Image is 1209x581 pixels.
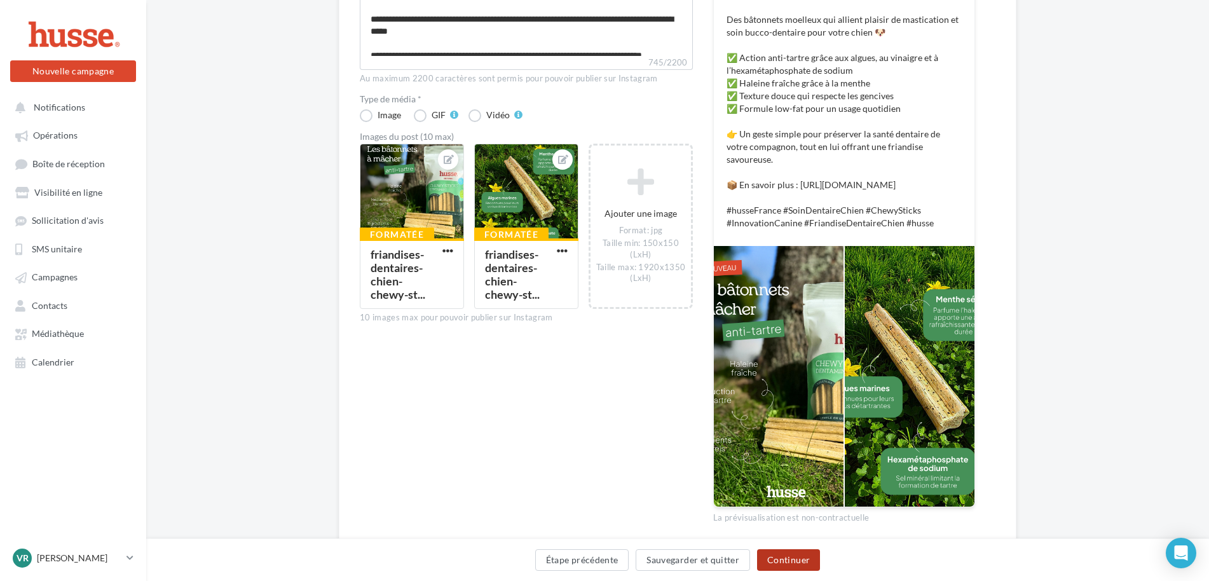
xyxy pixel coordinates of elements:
[8,294,139,317] a: Contacts
[32,272,78,283] span: Campagnes
[10,546,136,570] a: Vr [PERSON_NAME]
[485,247,540,301] div: friandises-dentaires-chien-chewy-st...
[360,95,693,104] label: Type de média *
[378,111,401,120] div: Image
[371,247,425,301] div: friandises-dentaires-chien-chewy-st...
[33,130,78,141] span: Opérations
[8,152,139,175] a: Boîte de réception
[34,102,85,113] span: Notifications
[32,329,84,339] span: Médiathèque
[8,208,139,231] a: Sollicitation d'avis
[8,265,139,288] a: Campagnes
[535,549,629,571] button: Étape précédente
[360,312,693,324] div: 10 images max pour pouvoir publier sur Instagram
[1166,538,1196,568] div: Open Intercom Messenger
[17,552,29,564] span: Vr
[8,95,133,118] button: Notifications
[32,158,105,169] span: Boîte de réception
[32,215,104,226] span: Sollicitation d'avis
[713,507,975,524] div: La prévisualisation est non-contractuelle
[636,549,750,571] button: Sauvegarder et quitter
[360,132,693,141] div: Images du post (10 max)
[486,111,510,120] div: Vidéo
[8,181,139,203] a: Visibilité en ligne
[10,60,136,82] button: Nouvelle campagne
[432,111,446,120] div: GIF
[360,73,693,85] div: Au maximum 2200 caractères sont permis pour pouvoir publier sur Instagram
[8,237,139,260] a: SMS unitaire
[8,350,139,373] a: Calendrier
[360,56,693,70] label: 745/2200
[360,228,434,242] div: Formatée
[8,322,139,345] a: Médiathèque
[37,552,121,564] p: [PERSON_NAME]
[34,187,102,198] span: Visibilité en ligne
[32,357,74,367] span: Calendrier
[32,300,67,311] span: Contacts
[8,123,139,146] a: Opérations
[757,549,820,571] button: Continuer
[474,228,549,242] div: Formatée
[32,243,82,254] span: SMS unitaire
